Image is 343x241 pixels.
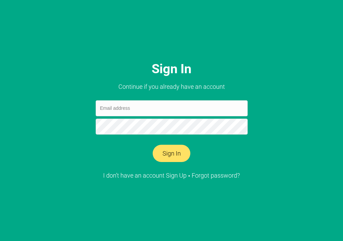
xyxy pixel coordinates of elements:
[152,61,191,77] h1: Sign In
[188,173,190,179] span: •
[192,172,240,179] a: Forgot password?
[96,100,248,116] input: Email address
[115,83,229,91] h2: Continue if you already have an account
[153,145,190,162] button: Sign In
[103,172,187,179] a: I don’t have an account Sign Up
